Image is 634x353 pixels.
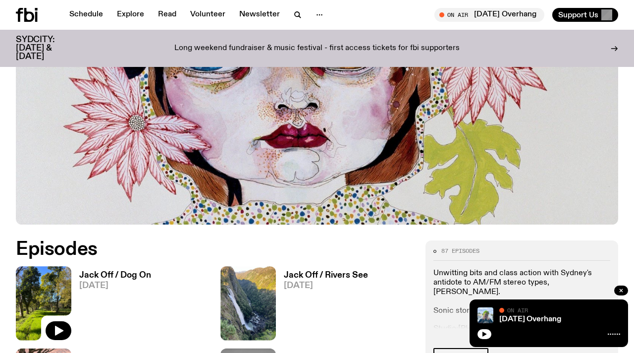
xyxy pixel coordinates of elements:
p: Long weekend fundraiser & music festival - first access tickets for fbi supporters [174,44,460,53]
p: Unwitting bits and class action with Sydney's antidote to AM/FM stereo types, [PERSON_NAME]. Soni... [433,269,610,316]
h3: Jack Off / Dog On [79,271,151,280]
a: Volunteer [184,8,231,22]
a: Schedule [63,8,109,22]
a: Newsletter [233,8,286,22]
a: [DATE] Overhang [499,315,561,323]
button: On Air[DATE] Overhang [434,8,544,22]
a: Read [152,8,182,22]
h2: Episodes [16,240,414,258]
span: On Air [507,307,528,313]
span: Support Us [558,10,598,19]
span: [DATE] [284,282,368,290]
span: [DATE] [79,282,151,290]
h3: Jack Off / Rivers See [284,271,368,280]
a: Jack Off / Dog On[DATE] [71,271,151,340]
h3: SYDCITY: [DATE] & [DATE] [16,36,79,61]
a: Explore [111,8,150,22]
button: Support Us [552,8,618,22]
a: Jack Off / Rivers See[DATE] [276,271,368,340]
span: 87 episodes [441,248,479,254]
